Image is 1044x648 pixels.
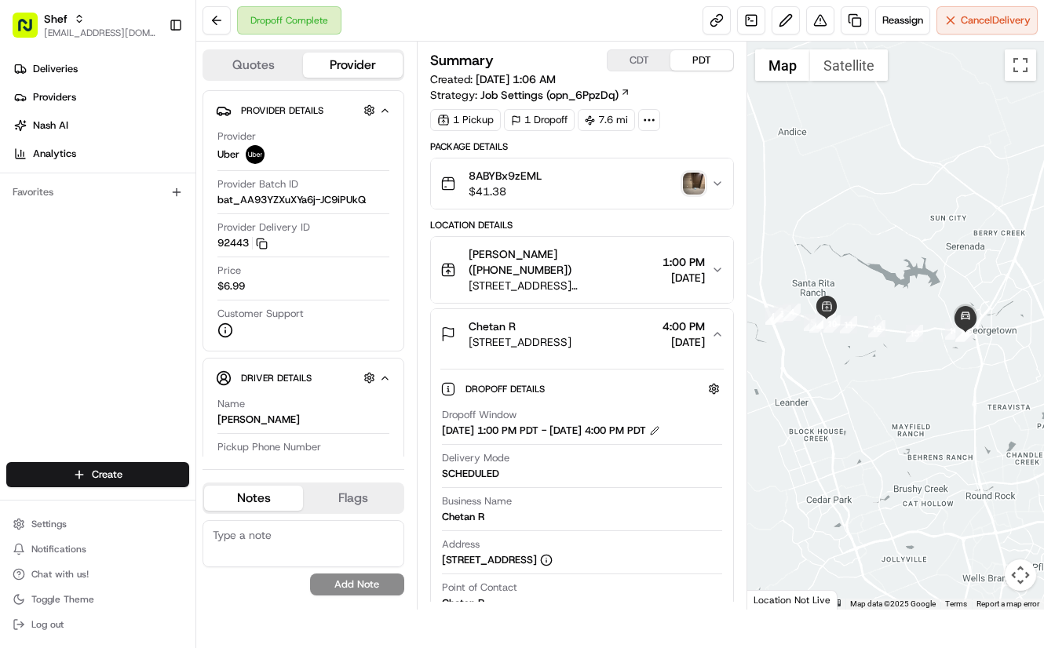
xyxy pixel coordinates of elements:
[16,150,44,178] img: 1736555255976-a54dd68f-1ca7-489b-9aae-adbdc363a1c4
[126,302,258,330] a: 💻API Documentation
[31,518,67,530] span: Settings
[670,50,733,71] button: PDT
[217,440,321,454] span: Pickup Phone Number
[243,201,286,220] button: See all
[217,220,310,235] span: Provider Delivery ID
[431,237,733,303] button: [PERSON_NAME] ([PHONE_NUMBER])[STREET_ADDRESS][PERSON_NAME]1:00 PM[DATE]
[217,307,304,321] span: Customer Support
[6,588,189,610] button: Toggle Theme
[442,510,484,524] div: Chetan R
[33,62,78,76] span: Deliveries
[246,145,265,164] img: uber-new-logo.jpeg
[774,305,791,322] div: 3
[33,150,61,178] img: 8571987876998_91fb9ceb93ad5c398215_72.jpg
[6,113,195,138] a: Nash AI
[241,372,312,384] span: Driver Details
[430,219,734,231] div: Location Details
[810,49,888,81] button: Show satellite imagery
[751,589,803,610] a: Open this area in Google Maps (opens a new window)
[442,424,660,438] div: [DATE] 1:00 PM PDT - [DATE] 4:00 PM PDT
[663,270,705,286] span: [DATE]
[956,324,973,341] div: 16
[430,109,501,131] div: 1 Pickup
[476,72,556,86] span: [DATE] 1:06 AM
[469,278,656,293] span: [STREET_ADDRESS][PERSON_NAME]
[122,243,154,256] span: [DATE]
[33,90,76,104] span: Providers
[216,97,391,123] button: Provider Details
[71,166,216,178] div: We're available if you need us!
[6,85,195,110] a: Providers
[442,581,517,595] span: Point of Contact
[204,53,303,78] button: Quotes
[906,325,923,342] div: 13
[6,513,189,535] button: Settings
[6,462,189,487] button: Create
[882,13,923,27] span: Reassign
[809,315,827,333] div: 6
[469,168,542,184] span: 8ABYBx9zEML
[804,314,821,331] div: 5
[608,50,670,71] button: CDT
[469,246,656,278] span: [PERSON_NAME] ([PHONE_NUMBER])
[217,177,298,191] span: Provider Batch ID
[469,319,516,334] span: Chetan R
[578,109,635,131] div: 7.6 mi
[850,599,936,608] span: Map data ©2025 Google
[751,589,803,610] img: Google
[816,311,834,329] div: 9
[683,173,705,195] img: photo_proof_of_delivery image
[945,322,962,340] div: 14
[31,618,64,631] span: Log out
[217,397,245,411] span: Name
[217,413,300,427] div: [PERSON_NAME]
[111,346,190,359] a: Powered byPylon
[765,308,783,325] div: 2
[431,158,733,209] button: 8ABYBx9zEML$41.38photo_proof_of_delivery image
[113,243,119,256] span: •
[442,408,517,422] span: Dropoff Window
[44,11,68,27] span: Shef
[33,147,76,161] span: Analytics
[217,193,366,207] span: bat_AA93YZXuXYa6j-JC9iPUkQ
[442,596,484,610] div: Chetan R
[955,325,973,342] div: 15
[31,593,94,606] span: Toggle Theme
[868,320,885,337] div: 12
[267,155,286,173] button: Start new chat
[755,49,810,81] button: Show street map
[430,71,556,87] span: Created:
[442,537,480,552] span: Address
[961,13,1031,27] span: Cancel Delivery
[33,118,68,133] span: Nash AI
[16,204,100,217] div: Past conversations
[504,109,575,131] div: 1 Dropoff
[92,468,122,482] span: Create
[6,6,162,44] button: Shef[EMAIL_ADDRESS][DOMAIN_NAME]
[465,383,548,395] span: Dropoff Details
[823,315,841,333] div: 10
[16,16,47,47] img: Nash
[747,590,838,610] div: Location Not Live
[6,538,189,560] button: Notifications
[216,365,391,391] button: Driver Details
[6,563,189,585] button: Chat with us!
[217,129,256,144] span: Provider
[430,140,734,153] div: Package Details
[1005,49,1036,81] button: Toggle fullscreen view
[480,87,630,103] a: Job Settings (opn_6PpzDq)
[6,141,195,166] a: Analytics
[16,310,28,322] div: 📗
[663,334,705,350] span: [DATE]
[442,553,553,567] div: [STREET_ADDRESS]
[41,101,259,118] input: Clear
[16,228,41,253] img: Shef Support
[442,467,499,481] div: SCHEDULED
[6,613,189,635] button: Log out
[1005,559,1036,591] button: Map camera controls
[9,302,126,330] a: 📗Knowledge Base
[840,316,857,333] div: 11
[783,304,801,321] div: 4
[241,104,323,117] span: Provider Details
